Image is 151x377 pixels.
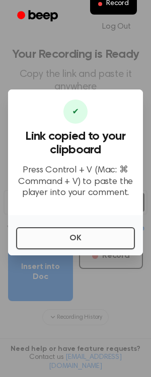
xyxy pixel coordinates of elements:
[63,100,88,124] div: ✔
[92,15,141,39] a: Log Out
[16,130,135,157] h3: Link copied to your clipboard
[10,7,67,26] a: Beep
[16,165,135,199] p: Press Control + V (Mac: ⌘ Command + V) to paste the player into your comment.
[16,227,135,249] button: OK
